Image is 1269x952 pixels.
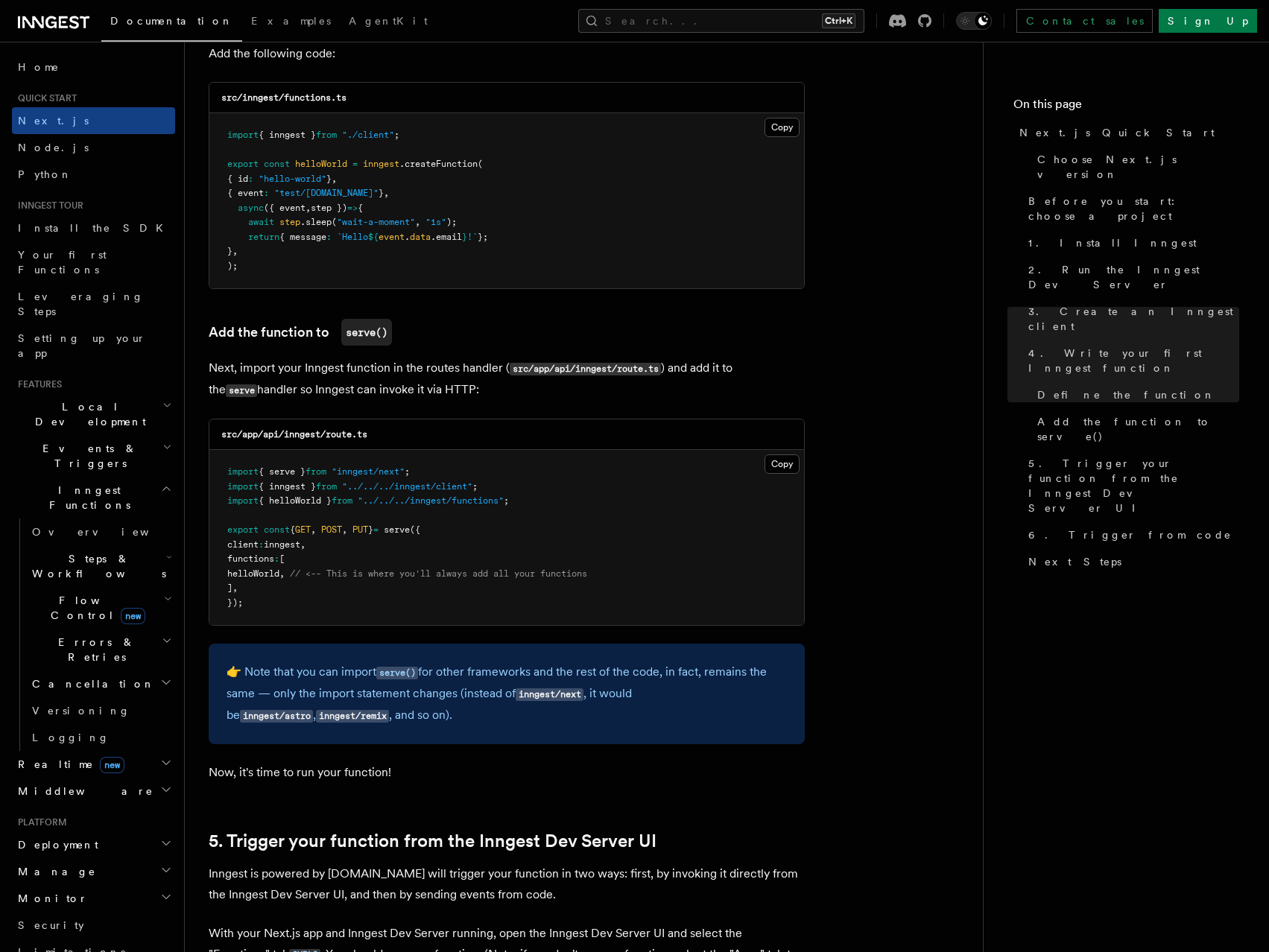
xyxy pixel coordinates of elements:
[332,217,337,227] span: (
[26,676,155,691] span: Cancellation
[264,539,300,550] span: inngest
[1028,346,1239,375] span: 4. Write your first Inngest function
[18,60,60,74] span: Home
[18,115,89,127] span: Next.js
[765,118,800,137] button: Copy
[1037,414,1239,444] span: Add the function to serve()
[300,217,332,227] span: .sleep
[279,553,285,564] span: [
[376,667,418,679] code: serve()
[264,203,306,213] span: ({ event
[227,539,259,550] span: client
[446,217,457,227] span: );
[227,261,238,271] span: );
[1028,554,1121,569] span: Next Steps
[342,524,347,535] span: ,
[1028,527,1232,542] span: 6. Trigger from code
[26,724,175,751] a: Logging
[368,232,379,242] span: ${
[12,134,175,161] a: Node.js
[12,393,175,435] button: Local Development
[405,466,410,477] span: ;
[516,688,583,701] code: inngest/next
[12,435,175,477] button: Events & Triggers
[12,441,162,471] span: Events & Triggers
[1013,119,1239,146] a: Next.js Quick Start
[1028,456,1239,515] span: 5. Trigger your function from the Inngest Dev Server UI
[248,217,274,227] span: await
[405,232,410,242] span: .
[26,593,164,623] span: Flow Control
[209,831,656,851] a: 5. Trigger your function from the Inngest Dev Server UI
[12,399,162,429] span: Local Development
[259,495,332,506] span: { helloWorld }
[238,203,264,213] span: async
[337,232,368,242] span: `Hello
[227,661,787,726] p: 👉 Note that you can import for other frameworks and the rest of the code, in fact, remains the sa...
[12,283,175,325] a: Leveraging Steps
[221,92,346,103] code: src/inngest/functions.ts
[12,885,175,912] button: Monitor
[12,864,96,879] span: Manage
[12,200,83,212] span: Inngest tour
[26,635,162,664] span: Errors & Retries
[18,168,72,180] span: Python
[240,710,313,723] code: inngest/astro
[1013,95,1239,119] h4: On this page
[316,710,389,723] code: inngest/remix
[415,217,420,227] span: ,
[18,291,144,317] span: Leveraging Steps
[326,232,332,242] span: :
[956,12,992,30] button: Toggle dark mode
[822,13,855,28] kbd: Ctrl+K
[221,429,367,439] code: src/app/api/inngest/route.ts
[1028,194,1239,223] span: Before you start: choose a project
[358,495,504,506] span: "../../../inngest/functions"
[578,9,864,33] button: Search...Ctrl+K
[227,159,259,169] span: export
[12,784,154,799] span: Middleware
[227,174,248,184] span: { id
[306,203,311,213] span: ,
[311,524,316,535] span: ,
[340,4,437,40] a: AgentKit
[26,629,175,670] button: Errors & Retries
[32,526,186,538] span: Overview
[12,757,124,772] span: Realtime
[352,159,358,169] span: =
[26,670,175,697] button: Cancellation
[248,232,279,242] span: return
[248,174,253,184] span: :
[259,174,326,184] span: "hello-world"
[227,188,264,198] span: { event
[259,481,316,492] span: { inngest }
[1037,152,1239,182] span: Choose Next.js version
[12,837,98,852] span: Deployment
[12,483,161,513] span: Inngest Functions
[342,130,394,140] span: "./client"
[110,15,233,27] span: Documentation
[12,891,88,906] span: Monitor
[1031,146,1239,188] a: Choose Next.js version
[209,22,805,64] p: Inside your directory create a new file called where you will define Inngest functions. Add the f...
[18,332,146,359] span: Setting up your app
[399,159,478,169] span: .createFunction
[227,597,243,608] span: });
[26,545,175,587] button: Steps & Workflows
[279,568,285,579] span: ,
[279,217,300,227] span: step
[121,608,145,624] span: new
[1028,262,1239,292] span: 2. Run the Inngest Dev Server
[1019,125,1215,140] span: Next.js Quick Start
[478,232,488,242] span: };
[394,130,399,140] span: ;
[12,477,175,518] button: Inngest Functions
[12,751,175,778] button: Realtimenew
[12,858,175,885] button: Manage
[264,524,290,535] span: const
[316,130,337,140] span: from
[26,697,175,724] a: Versioning
[232,583,238,593] span: ,
[1022,188,1239,229] a: Before you start: choose a project
[12,161,175,188] a: Python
